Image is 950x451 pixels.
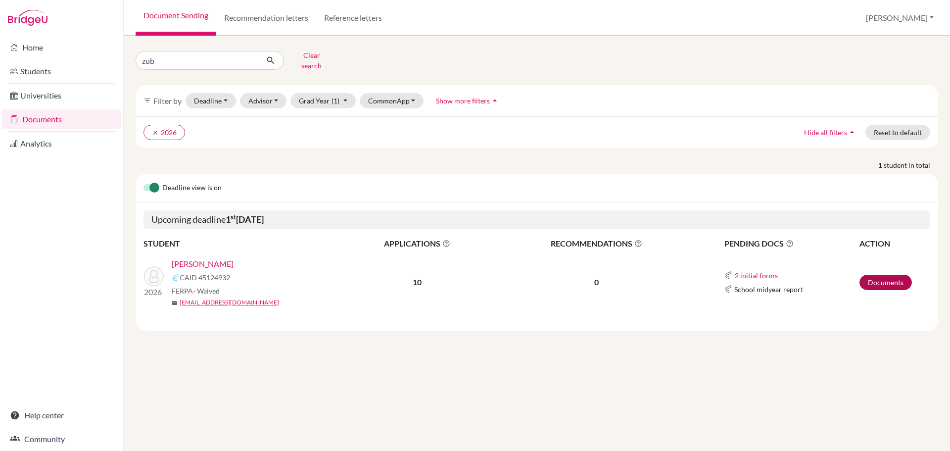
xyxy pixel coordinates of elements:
[796,125,865,140] button: Hide all filtersarrow_drop_up
[734,284,803,295] span: School midyear report
[180,272,230,283] span: CAID 45124932
[290,93,356,108] button: Grad Year(1)
[2,61,121,81] a: Students
[804,128,847,137] span: Hide all filters
[861,8,938,27] button: [PERSON_NAME]
[884,160,938,170] span: student in total
[332,97,339,105] span: (1)
[724,285,732,293] img: Common App logo
[2,134,121,153] a: Analytics
[493,238,700,250] span: RECOMMENDATIONS
[136,51,258,70] input: Find student by name...
[724,271,732,279] img: Common App logo
[878,160,884,170] strong: 1
[2,405,121,425] a: Help center
[8,10,47,26] img: Bridge-U
[172,286,220,296] span: FERPA
[153,96,182,105] span: Filter by
[172,274,180,282] img: Common App logo
[144,266,164,286] img: Zubarev, Mikhail
[172,300,178,306] span: mail
[493,276,700,288] p: 0
[226,214,264,225] b: 1 [DATE]
[2,38,121,57] a: Home
[186,93,236,108] button: Deadline
[413,277,422,287] b: 10
[143,97,151,104] i: filter_list
[734,270,778,281] button: 2 initial forms
[143,210,930,229] h5: Upcoming deadline
[360,93,424,108] button: CommonApp
[231,213,236,221] sup: st
[847,127,857,137] i: arrow_drop_up
[859,275,912,290] a: Documents
[2,429,121,449] a: Community
[2,109,121,129] a: Documents
[436,97,490,105] span: Show more filters
[143,237,341,250] th: STUDENT
[284,48,339,73] button: Clear search
[172,258,234,270] a: [PERSON_NAME]
[144,286,164,298] p: 2026
[180,298,279,307] a: [EMAIL_ADDRESS][DOMAIN_NAME]
[2,86,121,105] a: Universities
[724,238,858,250] span: PENDING DOCS
[865,125,930,140] button: Reset to default
[490,96,500,105] i: arrow_drop_up
[342,238,492,250] span: APPLICATIONS
[162,182,222,194] span: Deadline view is on
[240,93,287,108] button: Advisor
[427,93,508,108] button: Show more filtersarrow_drop_up
[143,125,185,140] button: clear2026
[152,129,159,136] i: clear
[859,237,930,250] th: ACTION
[193,287,220,295] span: - Waived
